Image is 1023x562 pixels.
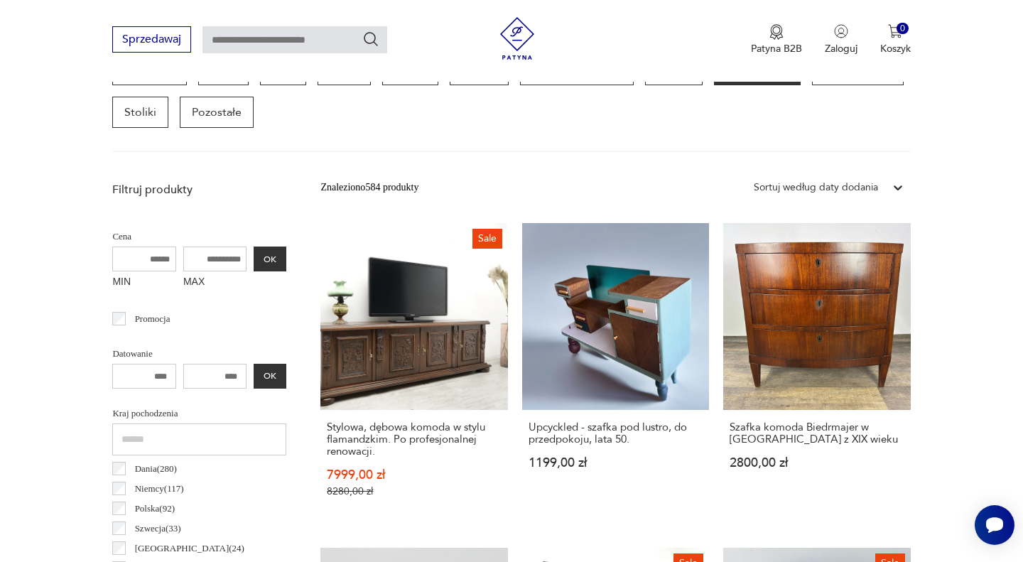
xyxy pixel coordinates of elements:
label: MAX [183,271,247,294]
img: Ikona koszyka [888,24,902,38]
h3: Upcyckled - szafka pod lustro, do przedpokoju, lata 50. [529,421,703,445]
p: Koszyk [880,42,911,55]
button: OK [254,364,286,389]
div: Sortuj według daty dodania [754,180,878,195]
iframe: Smartsupp widget button [975,505,1014,545]
button: OK [254,247,286,271]
a: Stoliki [112,97,168,128]
p: Patyna B2B [751,42,802,55]
p: Filtruj produkty [112,182,286,198]
p: Kraj pochodzenia [112,406,286,421]
a: Ikona medaluPatyna B2B [751,24,802,55]
div: Znaleziono 584 produkty [320,180,418,195]
img: Ikona medalu [769,24,784,40]
p: Niemcy ( 117 ) [135,481,184,497]
p: Szwecja ( 33 ) [135,521,181,536]
h3: Szafka komoda Biedrmajer w [GEOGRAPHIC_DATA] z XIX wieku [730,421,904,445]
a: Sprzedawaj [112,36,191,45]
div: 0 [897,23,909,35]
h3: Stylowa, dębowa komoda w stylu flamandzkim. Po profesjonalnej renowacji. [327,421,501,458]
p: Polska ( 92 ) [135,501,175,517]
p: 1199,00 zł [529,457,703,469]
p: Zaloguj [825,42,857,55]
button: Patyna B2B [751,24,802,55]
button: 0Koszyk [880,24,911,55]
a: Pozostałe [180,97,254,128]
button: Szukaj [362,31,379,48]
a: SaleStylowa, dębowa komoda w stylu flamandzkim. Po profesjonalnej renowacji.Stylowa, dębowa komod... [320,223,507,525]
p: 8280,00 zł [327,485,501,497]
img: Ikonka użytkownika [834,24,848,38]
p: [GEOGRAPHIC_DATA] ( 24 ) [135,541,244,556]
p: 2800,00 zł [730,457,904,469]
button: Zaloguj [825,24,857,55]
label: MIN [112,271,176,294]
a: Upcyckled - szafka pod lustro, do przedpokoju, lata 50.Upcyckled - szafka pod lustro, do przedpok... [522,223,709,525]
p: Cena [112,229,286,244]
button: Sprzedawaj [112,26,191,53]
p: 7999,00 zł [327,469,501,481]
p: Datowanie [112,346,286,362]
p: Dania ( 280 ) [135,461,177,477]
a: Szafka komoda Biedrmajer w mahoniu z XIX wiekuSzafka komoda Biedrmajer w [GEOGRAPHIC_DATA] z XIX ... [723,223,910,525]
img: Patyna - sklep z meblami i dekoracjami vintage [496,17,538,60]
p: Promocja [135,311,170,327]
